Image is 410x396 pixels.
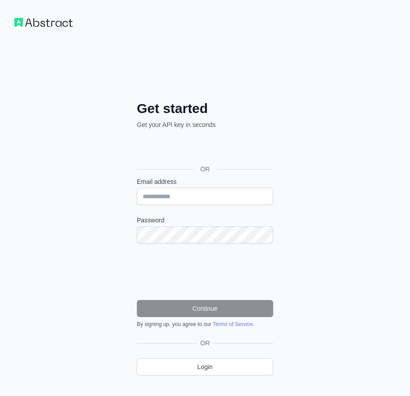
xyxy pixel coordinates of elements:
iframe: Sign in with Google Button [132,139,276,159]
label: Email address [137,177,273,186]
a: Login [137,358,273,375]
span: OR [193,165,217,174]
span: OR [197,339,214,348]
button: Continue [137,300,273,317]
img: Workflow [14,18,73,27]
label: Password [137,216,273,225]
p: Get your API key in seconds [137,120,273,129]
a: Terms of Service [213,321,253,327]
div: By signing up, you agree to our . [137,321,273,328]
h2: Get started [137,100,273,117]
iframe: reCAPTCHA [137,254,273,289]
